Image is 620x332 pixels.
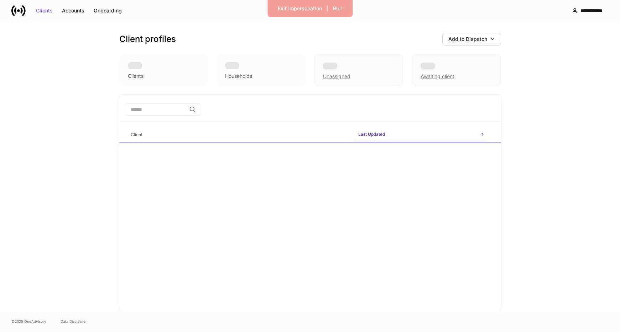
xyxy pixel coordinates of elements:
[62,8,84,13] div: Accounts
[94,8,122,13] div: Onboarding
[412,54,501,86] div: Awaiting client
[355,127,487,143] span: Last Updated
[57,5,89,16] button: Accounts
[128,73,144,80] div: Clients
[89,5,126,16] button: Onboarding
[31,5,57,16] button: Clients
[131,131,142,138] h6: Client
[333,6,342,11] div: Blur
[323,73,350,80] div: Unassigned
[328,3,347,14] button: Blur
[358,131,385,138] h6: Last Updated
[442,33,501,45] button: Add to Dispatch
[11,318,46,324] span: © 2025 OneAdvisory
[61,318,87,324] a: Data Disclaimer
[421,73,454,80] div: Awaiting client
[278,6,322,11] div: Exit Impersonation
[273,3,327,14] button: Exit Impersonation
[314,54,403,86] div: Unassigned
[128,128,350,142] span: Client
[36,8,53,13] div: Clients
[119,33,176,45] h3: Client profiles
[448,37,495,42] div: Add to Dispatch
[225,73,252,80] div: Households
